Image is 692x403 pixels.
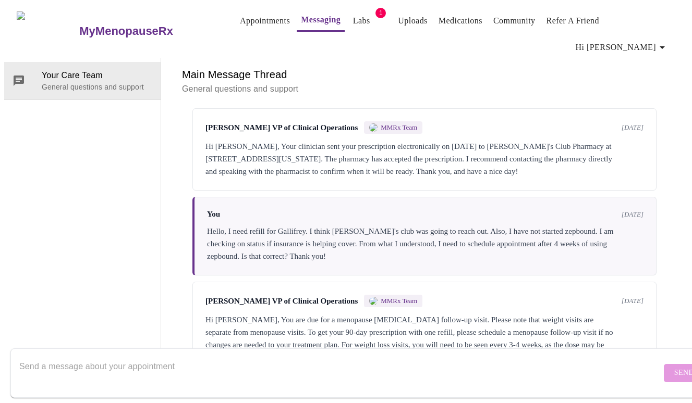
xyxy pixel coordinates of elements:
[489,10,540,31] button: Community
[394,10,432,31] button: Uploads
[345,10,378,31] button: Labs
[622,210,644,219] span: [DATE]
[439,14,482,28] a: Medications
[381,297,417,305] span: MMRx Team
[205,297,358,306] span: [PERSON_NAME] VP of Clinical Operations
[301,12,341,27] a: Messaging
[240,14,290,28] a: Appointments
[353,14,370,28] a: Labs
[576,40,669,55] span: Hi [PERSON_NAME]
[182,83,667,95] p: General questions and support
[17,11,78,51] img: MyMenopauseRx Logo
[493,14,536,28] a: Community
[547,14,600,28] a: Refer a Friend
[19,356,661,389] textarea: Send a message about your appointment
[205,140,644,178] div: Hi [PERSON_NAME], Your clinician sent your prescription electronically on [DATE] to [PERSON_NAME]...
[42,82,152,92] p: General questions and support
[369,297,378,305] img: MMRX
[369,123,378,132] img: MMRX
[205,313,644,363] div: Hi [PERSON_NAME], You are due for a menopause [MEDICAL_DATA] follow-up visit. Please note that we...
[622,123,644,132] span: [DATE]
[434,10,487,31] button: Medications
[381,123,417,132] span: MMRx Team
[182,66,667,83] h6: Main Message Thread
[207,210,220,219] span: You
[78,13,215,49] a: MyMenopauseRx
[542,10,604,31] button: Refer a Friend
[79,24,173,38] h3: MyMenopauseRx
[622,297,644,305] span: [DATE]
[236,10,294,31] button: Appointments
[42,69,152,82] span: Your Care Team
[375,8,386,18] span: 1
[572,37,673,58] button: Hi [PERSON_NAME]
[398,14,428,28] a: Uploads
[4,62,161,99] div: Your Care TeamGeneral questions and support
[207,225,644,262] div: Hello, I need refill for Gallifrey. I think [PERSON_NAME]'s club was going to reach out. Also, I ...
[205,123,358,132] span: [PERSON_NAME] VP of Clinical Operations
[297,9,345,32] button: Messaging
